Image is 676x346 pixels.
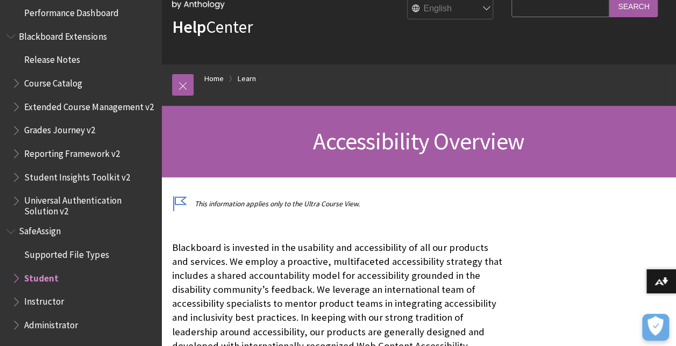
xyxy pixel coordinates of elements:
[172,16,206,38] strong: Help
[24,4,118,18] span: Performance Dashboard
[24,121,95,136] span: Grades Journey v2
[172,199,506,209] p: This information applies only to the Ultra Course View.
[24,98,153,112] span: Extended Course Management v2
[19,222,61,237] span: SafeAssign
[313,126,524,156] span: Accessibility Overview
[24,74,82,89] span: Course Catalog
[24,246,109,260] span: Supported File Types
[24,293,64,307] span: Instructor
[24,145,119,159] span: Reporting Framework v2
[24,192,154,217] span: Universal Authentication Solution v2
[24,168,130,183] span: Student Insights Toolkit v2
[204,72,224,85] a: Home
[6,222,155,334] nav: Book outline for Blackboard SafeAssign
[642,314,669,341] button: فتح التفضيلات
[19,27,106,42] span: Blackboard Extensions
[24,51,80,66] span: Release Notes
[238,72,256,85] a: Learn
[6,27,155,217] nav: Book outline for Blackboard Extensions
[172,16,253,38] a: HelpCenter
[24,316,78,330] span: Administrator
[24,269,59,284] span: Student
